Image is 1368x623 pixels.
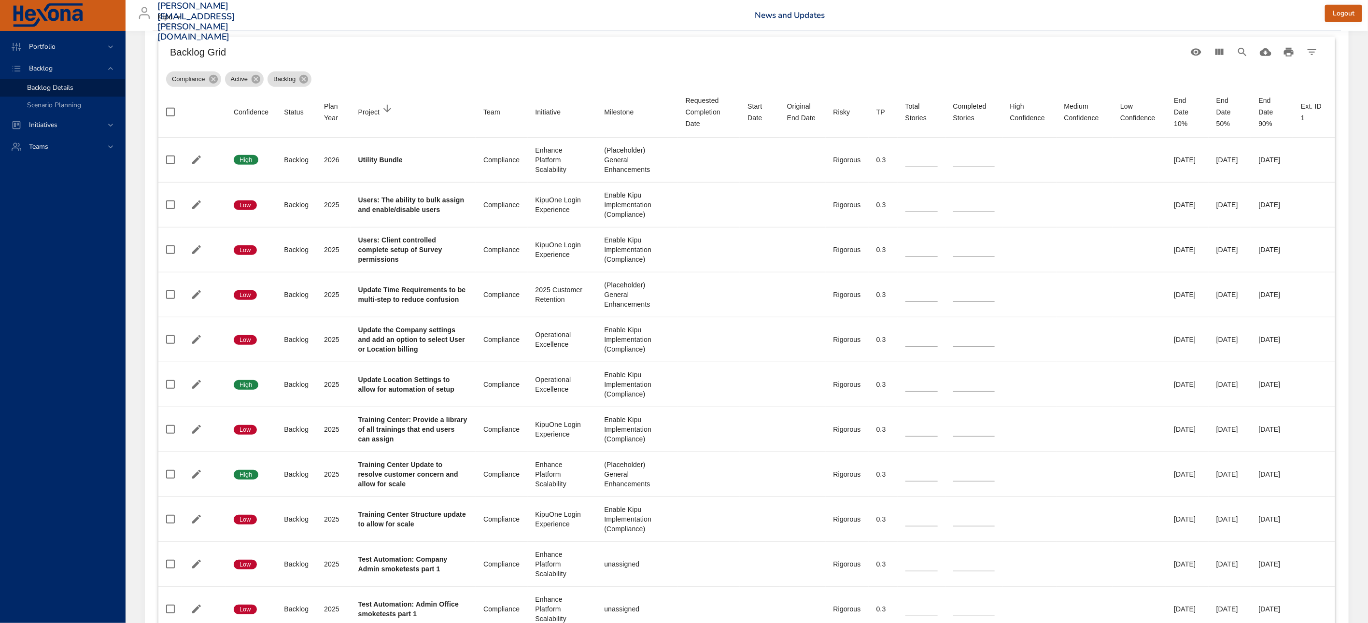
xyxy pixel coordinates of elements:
[686,95,733,129] div: Requested Completion Date
[536,510,589,529] div: KipuOne Login Experience
[234,106,268,118] div: Confidence
[876,106,885,118] div: TP
[358,555,448,573] b: Test Automation: Company Admin smoketests part 1
[284,335,309,344] div: Backlog
[358,461,458,488] b: Training Center Update to resolve customer concern and allow for scale
[189,198,204,212] button: Edit Project Details
[833,106,861,118] span: Risky
[1010,100,1049,124] span: High Confidence
[833,245,861,255] div: Rigorous
[833,514,861,524] div: Rigorous
[234,336,257,344] span: Low
[536,106,561,118] div: Initiative
[483,604,520,614] div: Compliance
[324,559,342,569] div: 2025
[787,100,818,124] div: Original End Date
[1277,41,1300,64] button: Print
[483,200,520,210] div: Compliance
[604,190,670,219] div: Enable Kipu Implementation (Compliance)
[1174,155,1201,165] div: [DATE]
[483,380,520,389] div: Compliance
[876,604,890,614] div: 0.3
[1216,95,1243,129] div: End Date 50%
[358,326,465,353] b: Update the Company settings and add an option to select User or Location billing
[358,286,466,303] b: Update Time Requirements to be multi-step to reduce confusion
[234,515,257,524] span: Low
[604,460,670,489] div: (Placeholder) General Enhancements
[536,106,589,118] span: Initiative
[536,420,589,439] div: KipuOne Login Experience
[1216,559,1243,569] div: [DATE]
[324,425,342,434] div: 2025
[833,604,861,614] div: Rigorous
[324,514,342,524] div: 2025
[189,512,204,526] button: Edit Project Details
[324,604,342,614] div: 2025
[234,425,257,434] span: Low
[1333,8,1354,20] span: Logout
[604,415,670,444] div: Enable Kipu Implementation (Compliance)
[1174,245,1201,255] div: [DATE]
[234,560,257,569] span: Low
[876,245,890,255] div: 0.3
[189,602,204,616] button: Edit Project Details
[604,604,670,614] div: unassigned
[833,469,861,479] div: Rigorous
[876,514,890,524] div: 0.3
[1174,425,1201,434] div: [DATE]
[1174,380,1201,389] div: [DATE]
[1216,245,1243,255] div: [DATE]
[324,200,342,210] div: 2025
[12,3,84,28] img: Hexona
[536,240,589,259] div: KipuOne Login Experience
[284,425,309,434] div: Backlog
[189,242,204,257] button: Edit Project Details
[876,469,890,479] div: 0.3
[604,106,634,118] div: Milestone
[1185,41,1208,64] button: Standard Views
[1259,290,1286,299] div: [DATE]
[833,380,861,389] div: Rigorous
[483,559,520,569] div: Compliance
[876,559,890,569] div: 0.3
[604,505,670,534] div: Enable Kipu Implementation (Compliance)
[1325,5,1362,23] button: Logout
[225,71,264,87] div: Active
[1216,425,1243,434] div: [DATE]
[604,559,670,569] div: unassigned
[1216,604,1243,614] div: [DATE]
[1216,469,1243,479] div: [DATE]
[1174,200,1201,210] div: [DATE]
[284,514,309,524] div: Backlog
[284,245,309,255] div: Backlog
[358,376,455,393] b: Update Location Settings to allow for automation of setup
[604,235,670,264] div: Enable Kipu Implementation (Compliance)
[27,100,81,110] span: Scenario Planning
[1259,200,1286,210] div: [DATE]
[358,510,466,528] b: Training Center Structure update to allow for scale
[166,74,211,84] span: Compliance
[284,155,309,165] div: Backlog
[358,236,442,263] b: Users: Client controlled complete setup of Survey permissions
[1301,100,1327,124] div: Ext. ID 1
[1174,604,1201,614] div: [DATE]
[358,196,465,213] b: Users: The ability to bulk assign and enable/disable users
[189,422,204,437] button: Edit Project Details
[1254,41,1277,64] button: Download CSV
[284,604,309,614] div: Backlog
[1208,41,1231,64] button: View Columns
[1259,335,1286,344] div: [DATE]
[324,100,342,124] div: Plan Year
[284,200,309,210] div: Backlog
[284,106,309,118] span: Status
[604,370,670,399] div: Enable Kipu Implementation (Compliance)
[1120,100,1158,124] div: Low Confidence
[1259,514,1286,524] div: [DATE]
[189,377,204,392] button: Edit Project Details
[1216,200,1243,210] div: [DATE]
[284,290,309,299] div: Backlog
[284,469,309,479] div: Backlog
